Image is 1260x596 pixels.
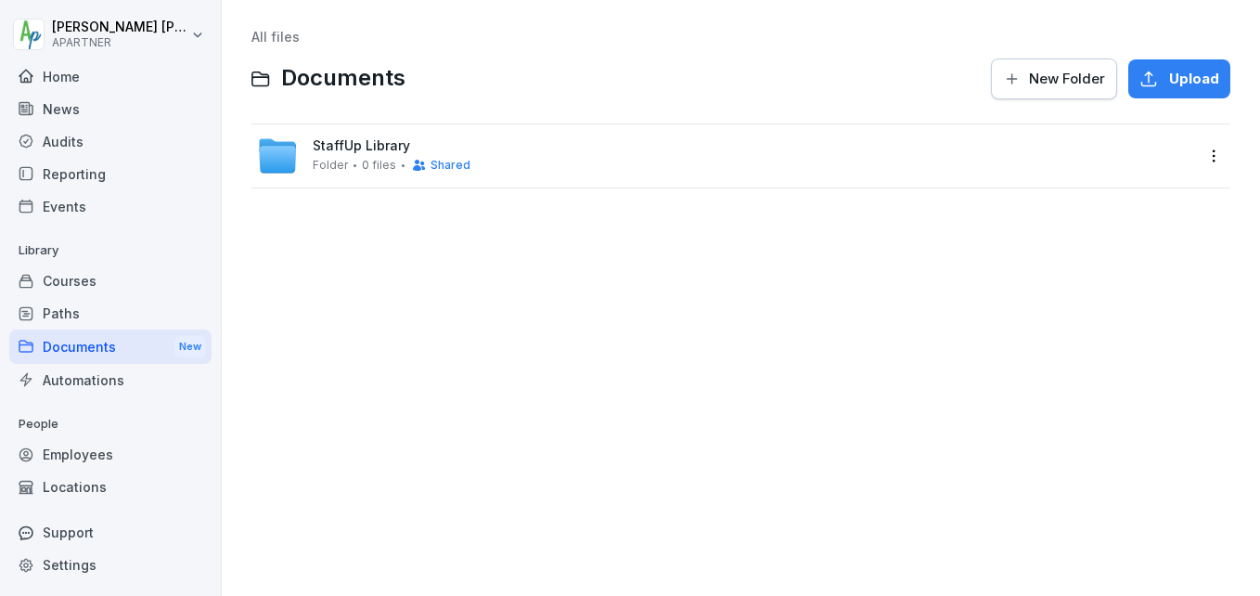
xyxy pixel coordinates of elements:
[431,159,470,172] span: Shared
[52,19,187,35] p: [PERSON_NAME] [PERSON_NAME]
[313,138,410,154] span: StaffUp Library
[9,330,212,364] div: Documents
[9,93,212,125] a: News
[1128,59,1230,98] button: Upload
[9,265,212,297] a: Courses
[52,36,187,49] p: APARTNER
[9,364,212,396] a: Automations
[1169,69,1219,89] span: Upload
[9,438,212,471] a: Employees
[9,516,212,549] div: Support
[9,60,212,93] a: Home
[9,330,212,364] a: DocumentsNew
[174,336,206,357] div: New
[9,297,212,330] a: Paths
[9,125,212,158] a: Audits
[9,549,212,581] a: Settings
[9,190,212,223] a: Events
[313,159,348,172] span: Folder
[362,159,396,172] span: 0 files
[9,409,212,439] p: People
[9,471,212,503] a: Locations
[1029,69,1105,89] span: New Folder
[9,158,212,190] a: Reporting
[251,29,300,45] a: All files
[251,124,1201,188] a: StaffUp LibraryFolder0 filesShared
[281,65,405,92] span: Documents
[9,236,212,266] p: Library
[991,58,1117,99] button: New Folder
